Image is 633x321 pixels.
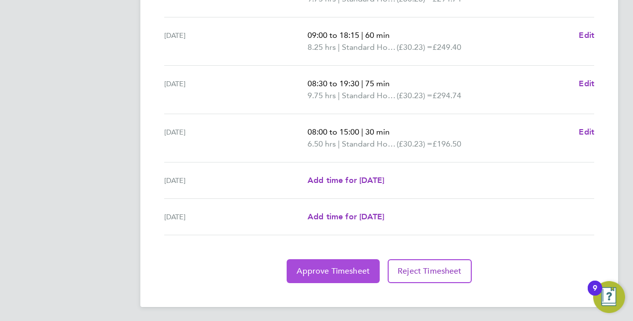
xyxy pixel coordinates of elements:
[388,259,472,283] button: Reject Timesheet
[308,175,384,185] span: Add time for [DATE]
[338,139,340,149] span: |
[164,174,308,186] div: [DATE]
[308,127,359,137] span: 08:00 to 15:00
[432,42,461,52] span: £249.40
[164,126,308,150] div: [DATE]
[164,78,308,102] div: [DATE]
[397,139,432,149] span: (£30.23) =
[308,91,336,100] span: 9.75 hrs
[579,126,594,138] a: Edit
[287,259,380,283] button: Approve Timesheet
[342,138,397,150] span: Standard Hourly
[432,139,461,149] span: £196.50
[308,212,384,221] span: Add time for [DATE]
[342,41,397,53] span: Standard Hourly
[308,211,384,223] a: Add time for [DATE]
[361,30,363,40] span: |
[579,79,594,88] span: Edit
[593,281,625,313] button: Open Resource Center, 9 new notifications
[365,30,390,40] span: 60 min
[579,29,594,41] a: Edit
[365,79,390,88] span: 75 min
[579,30,594,40] span: Edit
[308,30,359,40] span: 09:00 to 18:15
[398,266,462,276] span: Reject Timesheet
[342,90,397,102] span: Standard Hourly
[432,91,461,100] span: £294.74
[308,139,336,149] span: 6.50 hrs
[338,91,340,100] span: |
[579,78,594,90] a: Edit
[164,211,308,223] div: [DATE]
[297,266,370,276] span: Approve Timesheet
[308,174,384,186] a: Add time for [DATE]
[308,42,336,52] span: 8.25 hrs
[397,91,432,100] span: (£30.23) =
[308,79,359,88] span: 08:30 to 19:30
[338,42,340,52] span: |
[361,79,363,88] span: |
[164,29,308,53] div: [DATE]
[579,127,594,137] span: Edit
[593,288,597,301] div: 9
[361,127,363,137] span: |
[365,127,390,137] span: 30 min
[397,42,432,52] span: (£30.23) =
